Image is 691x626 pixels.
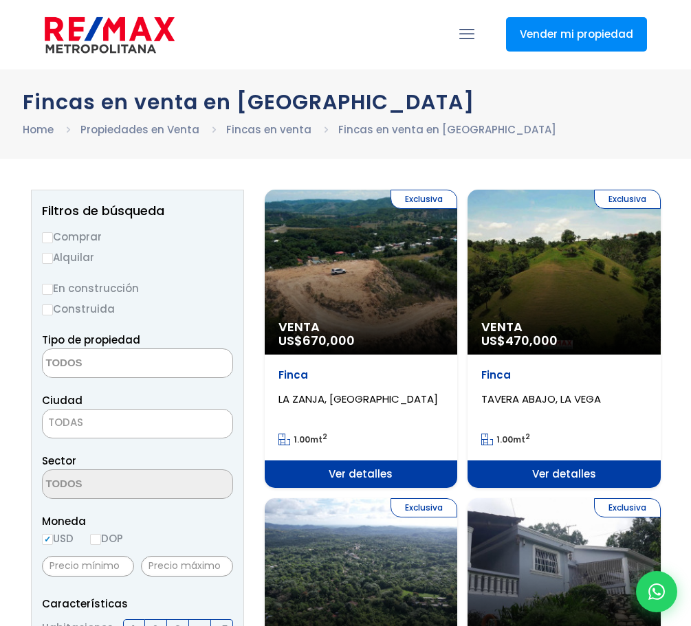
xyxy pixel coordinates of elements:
h2: Filtros de búsqueda [42,204,233,218]
span: Sector [42,454,76,468]
label: DOP [90,530,123,547]
p: Finca [481,368,647,382]
input: Alquilar [42,253,53,264]
a: Home [23,122,54,137]
sup: 2 [322,432,327,442]
h1: Fincas en venta en [GEOGRAPHIC_DATA] [23,90,669,114]
textarea: Search [43,470,176,500]
a: Fincas en venta [226,122,311,137]
span: 1.00 [294,434,310,445]
label: Comprar [42,228,233,245]
a: Propiedades en Venta [80,122,199,137]
span: LA ZANJA, [GEOGRAPHIC_DATA] [278,392,438,406]
span: US$ [481,332,558,349]
input: USD [42,534,53,545]
span: 1.00 [496,434,513,445]
label: USD [42,530,74,547]
span: Ver detalles [265,460,458,488]
span: 670,000 [303,332,355,349]
img: remax-metropolitana-logo [45,14,175,56]
label: En construcción [42,280,233,297]
span: Exclusiva [391,498,457,517]
span: Exclusiva [594,190,661,209]
label: Alquilar [42,249,233,266]
input: DOP [90,534,101,545]
a: Exclusiva Venta US$470,000 Finca TAVERA ABAJO, LA VEGA 1.00mt2 Ver detalles [468,190,661,488]
span: Exclusiva [391,190,457,209]
span: 470,000 [505,332,558,349]
input: Precio máximo [141,556,233,577]
a: Vender mi propiedad [506,17,647,52]
span: US$ [278,332,355,349]
span: Venta [278,320,444,334]
p: Finca [278,368,444,382]
a: mobile menu [455,23,479,46]
span: mt [481,434,530,445]
span: TODAS [43,413,232,432]
textarea: Search [43,349,176,379]
span: Exclusiva [594,498,661,517]
span: Moneda [42,513,233,530]
label: Construida [42,300,233,317]
a: Exclusiva Venta US$670,000 Finca LA ZANJA, [GEOGRAPHIC_DATA] 1.00mt2 Ver detalles [265,190,458,488]
span: Venta [481,320,647,334]
p: Características [42,595,233,612]
li: Fincas en venta en [GEOGRAPHIC_DATA] [338,121,556,138]
input: En construcción [42,284,53,295]
span: Ciudad [42,393,83,407]
span: TAVERA ABAJO, LA VEGA [481,392,601,406]
span: TODAS [42,409,233,438]
input: Construida [42,304,53,315]
span: Ver detalles [468,460,661,488]
span: TODAS [48,415,83,429]
input: Comprar [42,232,53,243]
input: Precio mínimo [42,556,134,577]
span: mt [278,434,327,445]
span: Tipo de propiedad [42,333,140,347]
sup: 2 [525,432,530,442]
